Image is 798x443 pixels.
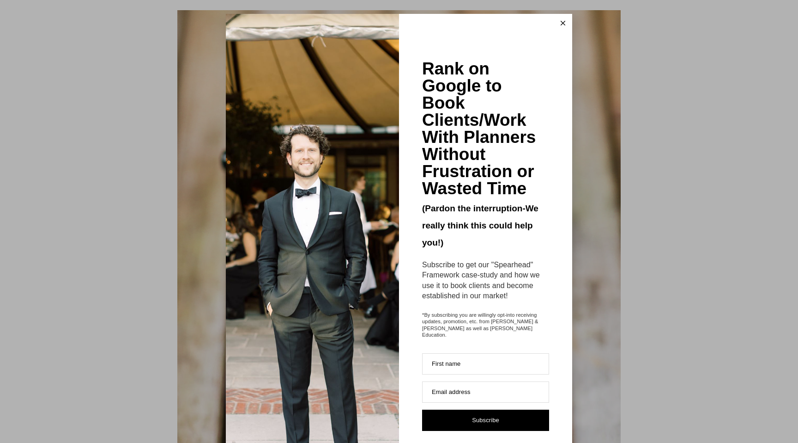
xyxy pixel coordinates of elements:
span: Subscribe [472,417,499,424]
button: Subscribe [422,410,549,431]
div: Subscribe to get our "Spearhead" Framework case-study and how we use it to book clients and becom... [422,260,549,301]
div: Rank on Google to Book Clients/Work With Planners Without Frustration or Wasted Time [422,60,549,197]
span: (Pardon the interruption-We really think this could help you!) [422,203,538,247]
span: *By subscribing you are willingly opt-into receiving updates, promotion, etc. from [PERSON_NAME] ... [422,312,549,338]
